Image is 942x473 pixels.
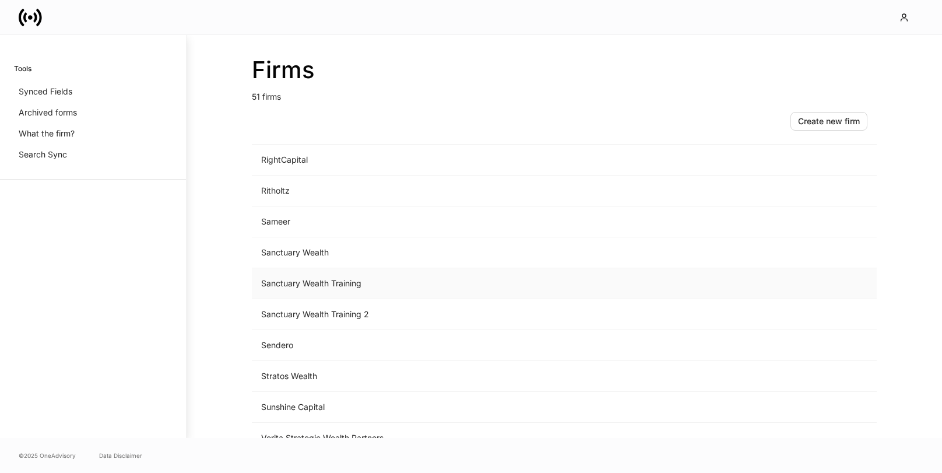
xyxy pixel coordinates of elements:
[19,86,72,97] p: Synced Fields
[252,84,877,103] p: 51 firms
[19,128,75,139] p: What the firm?
[19,107,77,118] p: Archived forms
[252,423,683,454] td: Verita Strategic Wealth Partners
[252,268,683,299] td: Sanctuary Wealth Training
[252,176,683,206] td: Ritholtz
[252,145,683,176] td: RightCapital
[252,56,877,84] h2: Firms
[252,361,683,392] td: Stratos Wealth
[14,63,31,74] h6: Tools
[19,149,67,160] p: Search Sync
[14,102,172,123] a: Archived forms
[798,117,860,125] div: Create new firm
[14,123,172,144] a: What the firm?
[252,237,683,268] td: Sanctuary Wealth
[252,299,683,330] td: Sanctuary Wealth Training 2
[19,451,76,460] span: © 2025 OneAdvisory
[790,112,867,131] button: Create new firm
[252,206,683,237] td: Sameer
[252,330,683,361] td: Sendero
[252,392,683,423] td: Sunshine Capital
[14,144,172,165] a: Search Sync
[99,451,142,460] a: Data Disclaimer
[14,81,172,102] a: Synced Fields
